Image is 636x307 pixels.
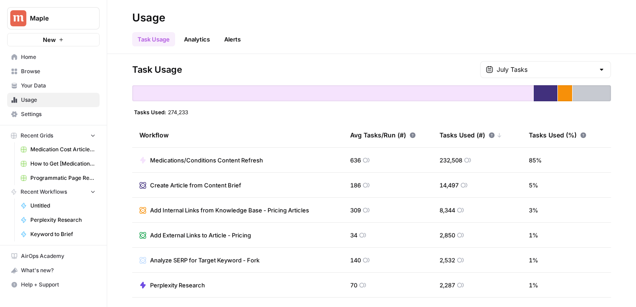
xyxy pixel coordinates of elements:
span: Your Data [21,82,96,90]
button: Recent Workflows [7,185,100,199]
span: Tasks Used: [134,108,166,116]
div: Avg Tasks/Run (#) [350,123,416,147]
a: Add Internal Links from Knowledge Base - Pricing Articles [139,206,309,215]
a: AirOps Academy [7,249,100,263]
a: Usage [7,93,100,107]
span: Home [21,53,96,61]
span: 232,508 [439,156,462,165]
a: Untitled [17,199,100,213]
span: Maple [30,14,84,23]
span: 14,497 [439,181,459,190]
button: Recent Grids [7,129,100,142]
a: Medication Cost Articles Grid [17,142,100,157]
span: Keyword to Brief [30,230,96,238]
a: Add External Links to Article - Pricing [139,231,251,240]
span: 636 [350,156,361,165]
span: 1 % [529,281,538,290]
span: 34 [350,231,357,240]
button: New [7,33,100,46]
span: 274,233 [168,108,188,116]
a: Perplexity Research [17,213,100,227]
span: Add External Links to Article - Pricing [150,231,251,240]
a: Task Usage [132,32,175,46]
button: What's new? [7,263,100,278]
a: Keyword to Brief [17,227,100,241]
a: Settings [7,107,100,121]
img: Maple Logo [10,10,26,26]
span: Perplexity Research [150,281,205,290]
a: Create Article from Content Brief [139,181,241,190]
a: How to Get [Medication] Articles Grid [17,157,100,171]
span: Untitled [30,202,96,210]
span: 186 [350,181,361,190]
span: 2,532 [439,256,455,265]
button: Workspace: Maple [7,7,100,29]
span: 2,287 [439,281,455,290]
a: Perplexity Research [139,281,205,290]
span: Perplexity Research [30,216,96,224]
div: Tasks Used (%) [529,123,586,147]
span: 309 [350,206,361,215]
span: 70 [350,281,357,290]
a: Programmatic Page Refresh [17,171,100,185]
span: Help + Support [21,281,96,289]
span: 140 [350,256,361,265]
span: Browse [21,67,96,75]
div: What's new? [8,264,99,277]
span: How to Get [Medication] Articles Grid [30,160,96,168]
span: Medication Cost Articles Grid [30,145,96,153]
span: 1 % [529,256,538,265]
span: Recent Workflows [21,188,67,196]
span: 1 % [529,231,538,240]
span: 85 % [529,156,542,165]
span: Programmatic Page Refresh [30,174,96,182]
span: AirOps Academy [21,252,96,260]
span: New [43,35,56,44]
span: Settings [21,110,96,118]
button: Help + Support [7,278,100,292]
div: Usage [132,11,165,25]
span: 8,344 [439,206,455,215]
span: 3 % [529,206,538,215]
a: Analytics [179,32,215,46]
a: Alerts [219,32,246,46]
input: July Tasks [497,65,594,74]
a: Browse [7,64,100,79]
span: 2,850 [439,231,455,240]
a: Medications/Conditions Content Refresh [139,156,263,165]
div: Workflow [139,123,336,147]
a: Your Data [7,79,100,93]
span: Create Article from Content Brief [150,181,241,190]
span: Medications/Conditions Content Refresh [150,156,263,165]
span: Task Usage [132,63,182,76]
span: Analyze SERP for Target Keyword - Fork [150,256,259,265]
div: Tasks Used (#) [439,123,502,147]
a: Analyze SERP for Target Keyword - Fork [139,256,259,265]
span: Add Internal Links from Knowledge Base - Pricing Articles [150,206,309,215]
span: Usage [21,96,96,104]
span: 5 % [529,181,538,190]
a: Home [7,50,100,64]
span: Recent Grids [21,132,53,140]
